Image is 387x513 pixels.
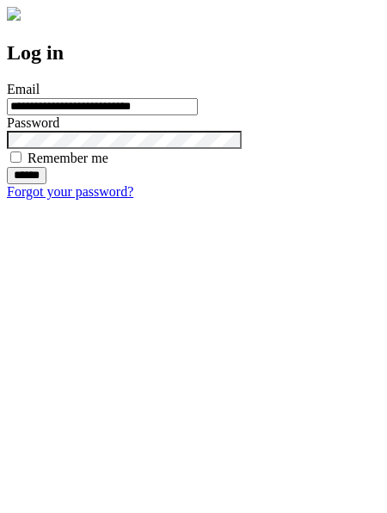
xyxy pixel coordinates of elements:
[28,151,108,165] label: Remember me
[7,7,21,21] img: logo-4e3dc11c47720685a147b03b5a06dd966a58ff35d612b21f08c02c0306f2b779.png
[7,41,380,65] h2: Log in
[7,184,133,199] a: Forgot your password?
[7,82,40,96] label: Email
[7,115,59,130] label: Password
